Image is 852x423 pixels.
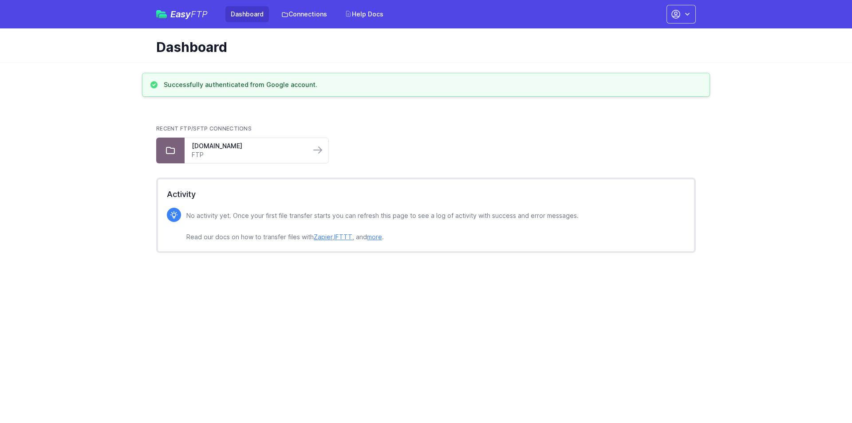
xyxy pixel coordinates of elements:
img: easyftp_logo.png [156,10,167,18]
a: more [367,233,382,241]
a: [DOMAIN_NAME] [192,142,304,150]
a: Help Docs [339,6,389,22]
span: Easy [170,10,208,19]
h2: Activity [167,188,685,201]
a: Connections [276,6,332,22]
a: Dashboard [225,6,269,22]
h1: Dashboard [156,39,689,55]
p: No activity yet. Once your first file transfer starts you can refresh this page to see a log of a... [186,210,579,242]
a: Zapier [314,233,332,241]
span: FTP [191,9,208,20]
h3: Successfully authenticated from Google account. [164,80,317,89]
a: IFTTT [334,233,352,241]
a: EasyFTP [156,10,208,19]
h2: Recent FTP/SFTP Connections [156,125,696,132]
a: FTP [192,150,304,159]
